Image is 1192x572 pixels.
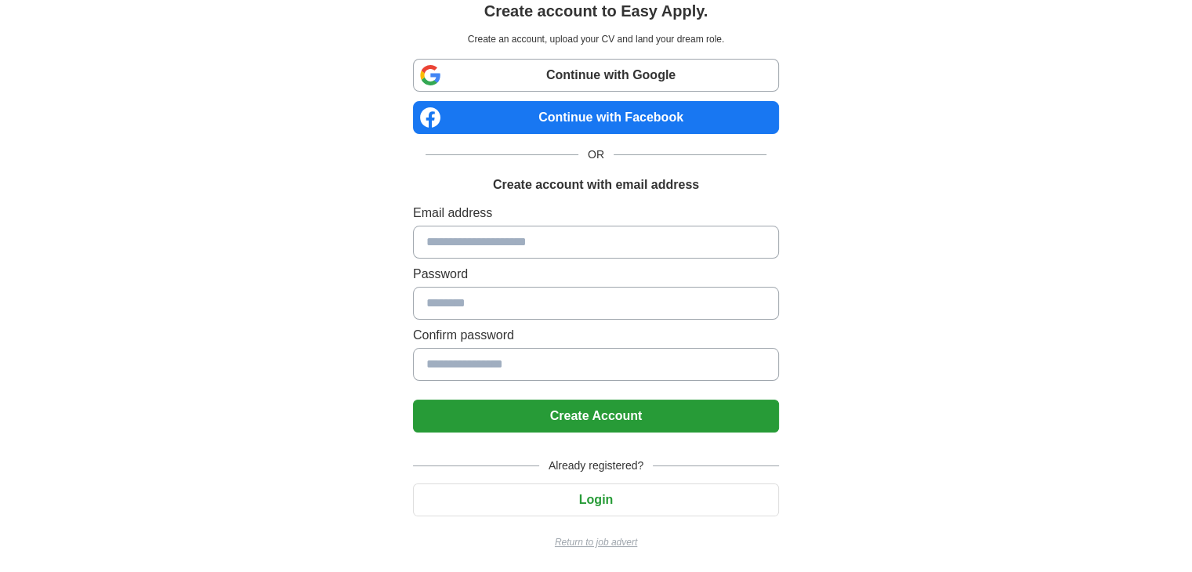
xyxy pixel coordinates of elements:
[413,204,779,223] label: Email address
[413,59,779,92] a: Continue with Google
[413,493,779,506] a: Login
[413,535,779,549] a: Return to job advert
[493,176,699,194] h1: Create account with email address
[413,101,779,134] a: Continue with Facebook
[539,458,653,474] span: Already registered?
[413,483,779,516] button: Login
[413,265,779,284] label: Password
[413,400,779,433] button: Create Account
[413,326,779,345] label: Confirm password
[578,147,614,163] span: OR
[416,32,776,46] p: Create an account, upload your CV and land your dream role.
